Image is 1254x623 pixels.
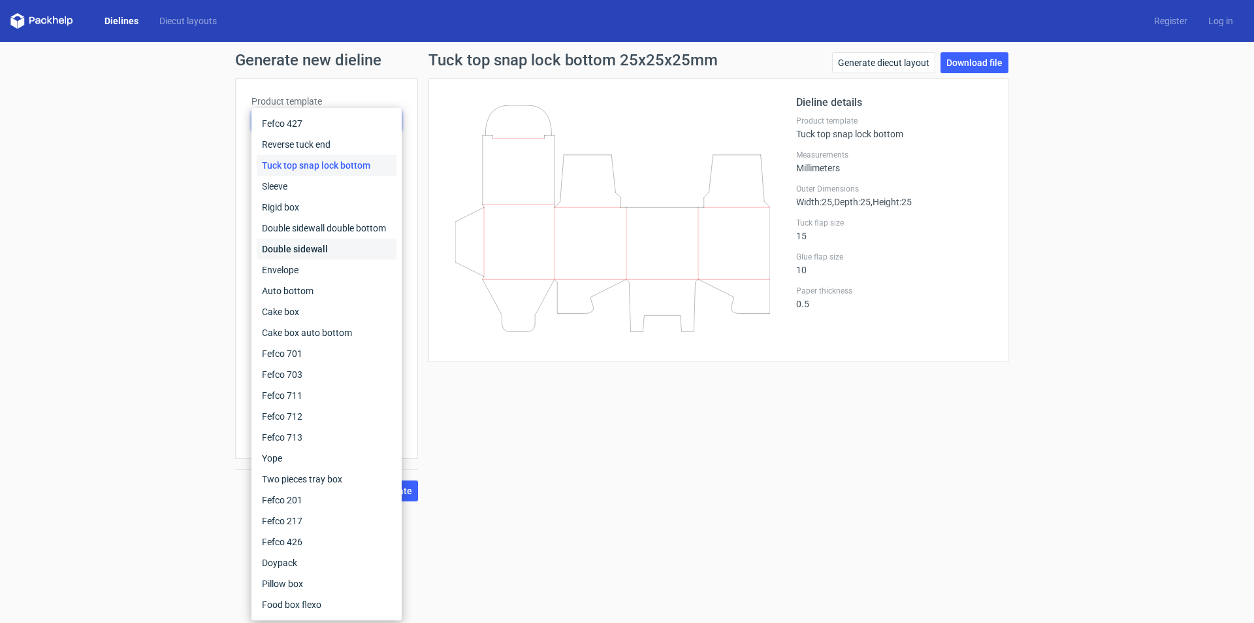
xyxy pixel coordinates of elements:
[257,490,396,511] div: Fefco 201
[796,286,992,296] label: Paper thickness
[257,322,396,343] div: Cake box auto bottom
[257,197,396,218] div: Rigid box
[257,134,396,155] div: Reverse tuck end
[428,52,718,68] h1: Tuck top snap lock bottom 25x25x25mm
[257,573,396,594] div: Pillow box
[257,511,396,531] div: Fefco 217
[257,594,396,615] div: Food box flexo
[796,95,992,110] h2: Dieline details
[940,52,1008,73] a: Download file
[257,364,396,385] div: Fefco 703
[257,218,396,239] div: Double sidewall double bottom
[796,218,992,228] label: Tuck flap size
[257,427,396,448] div: Fefco 713
[257,260,396,280] div: Envelope
[257,448,396,469] div: Yope
[796,184,992,194] label: Outer Dimensions
[796,218,992,241] div: 15
[257,469,396,490] div: Two pieces tray box
[796,252,992,262] label: Glue flap size
[796,150,992,173] div: Millimeters
[796,116,992,139] div: Tuck top snap lock bottom
[796,286,992,309] div: 0.5
[832,197,871,207] span: , Depth : 25
[1198,14,1244,27] a: Log in
[149,14,227,27] a: Diecut layouts
[251,95,402,108] label: Product template
[796,150,992,160] label: Measurements
[257,239,396,260] div: Double sidewall
[257,176,396,197] div: Sleeve
[796,116,992,126] label: Product template
[1144,14,1198,27] a: Register
[257,385,396,406] div: Fefco 711
[257,301,396,322] div: Cake box
[257,531,396,552] div: Fefco 426
[257,343,396,364] div: Fefco 701
[257,155,396,176] div: Tuck top snap lock bottom
[257,280,396,301] div: Auto bottom
[796,252,992,275] div: 10
[94,14,149,27] a: Dielines
[235,52,1019,68] h1: Generate new dieline
[796,197,832,207] span: Width : 25
[871,197,912,207] span: , Height : 25
[257,113,396,134] div: Fefco 427
[257,406,396,427] div: Fefco 712
[257,552,396,573] div: Doypack
[832,52,935,73] a: Generate diecut layout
